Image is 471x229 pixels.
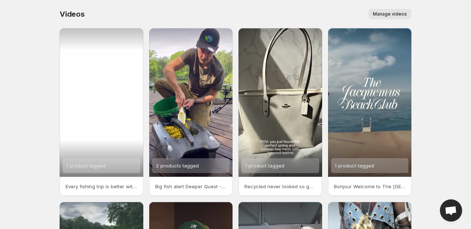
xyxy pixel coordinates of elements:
span: 2 products tagged [156,163,199,169]
p: Big fish alert Deeper Quest -mj karpiowy [PERSON_NAME] Pomaga mi z owieniu duzych karpi buydeeper... [155,183,227,190]
p: Every fishing trip is better with the QUEST bait boat Go hard scan the full area with QUESTs auto... [66,183,137,190]
p: Recycled never looked so good Meet the new Coach tote featuring [PERSON_NAME] next-gen recycled l... [244,183,316,190]
span: 1 product tagged [335,163,374,169]
span: 1 product tagged [245,163,284,169]
span: Manage videos [373,11,407,17]
button: Manage videos [368,9,411,19]
p: Bonjour Welcome to The [GEOGRAPHIC_DATA] in [PERSON_NAME] we just opened two summer stores and a ... [334,183,406,190]
span: Videos [60,10,85,19]
div: Open chat [440,199,462,222]
span: 1 product tagged [66,163,106,169]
